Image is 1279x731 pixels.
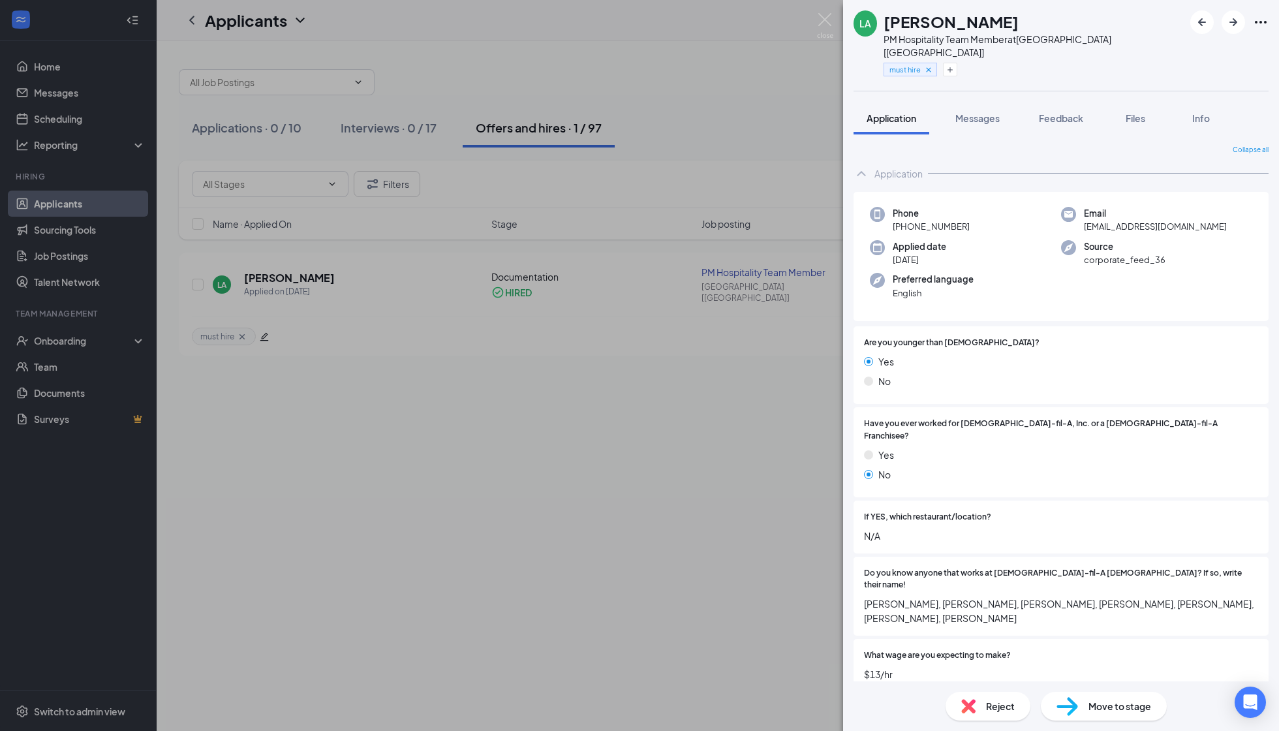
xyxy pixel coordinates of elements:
span: Source [1084,240,1165,253]
svg: Ellipses [1253,14,1269,30]
svg: Plus [946,66,954,74]
span: Files [1126,112,1145,124]
span: Messages [955,112,1000,124]
span: Collapse all [1233,145,1269,155]
span: Applied date [893,240,946,253]
span: [EMAIL_ADDRESS][DOMAIN_NAME] [1084,220,1227,233]
button: ArrowRight [1222,10,1245,34]
span: [DATE] [893,253,946,266]
button: ArrowLeftNew [1190,10,1214,34]
span: Reject [986,699,1015,713]
span: No [878,467,891,482]
span: Do you know anyone that works at [DEMOGRAPHIC_DATA]-fil-A [DEMOGRAPHIC_DATA]? If so, write their ... [864,567,1258,592]
svg: Cross [924,65,933,74]
span: Feedback [1039,112,1083,124]
span: Email [1084,207,1227,220]
div: LA [859,17,871,30]
span: [PERSON_NAME], [PERSON_NAME], [PERSON_NAME], [PERSON_NAME], [PERSON_NAME], [PERSON_NAME], [PERSON... [864,597,1258,625]
span: Have you ever worked for [DEMOGRAPHIC_DATA]-fil-A, Inc. or a [DEMOGRAPHIC_DATA]-fil-A Franchisee? [864,418,1258,443]
svg: ChevronUp [854,166,869,181]
span: English [893,287,974,300]
div: PM Hospitality Team Member at [GEOGRAPHIC_DATA] [[GEOGRAPHIC_DATA]] [884,33,1184,59]
span: No [878,374,891,388]
span: What wage are you expecting to make? [864,649,1011,662]
div: Open Intercom Messenger [1235,687,1266,718]
span: Yes [878,448,894,462]
span: If YES, which restaurant/location? [864,511,991,523]
h1: [PERSON_NAME] [884,10,1019,33]
span: corporate_feed_36 [1084,253,1165,266]
span: Move to stage [1088,699,1151,713]
span: Info [1192,112,1210,124]
span: [PHONE_NUMBER] [893,220,970,233]
span: Yes [878,354,894,369]
span: $13/hr [864,667,1258,681]
div: Application [874,167,923,180]
span: Are you younger than [DEMOGRAPHIC_DATA]? [864,337,1040,349]
svg: ArrowRight [1225,14,1241,30]
span: N/A [864,529,1258,543]
span: Preferred language [893,273,974,286]
span: Application [867,112,916,124]
svg: ArrowLeftNew [1194,14,1210,30]
button: Plus [943,63,957,76]
span: must hire [889,64,921,75]
span: Phone [893,207,970,220]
